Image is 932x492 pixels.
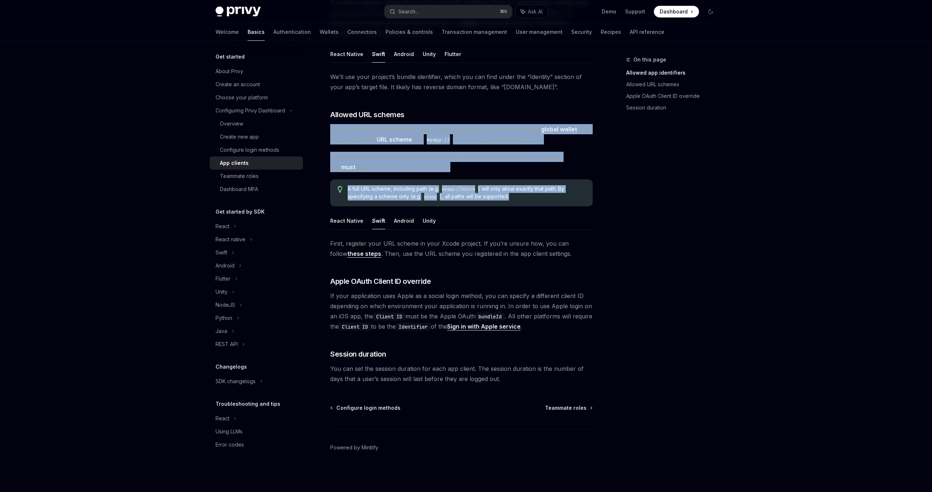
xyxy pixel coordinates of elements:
div: Teammate roles [220,172,258,180]
a: Transaction management [442,23,507,41]
button: Flutter [445,45,461,63]
a: Using LLMs [210,425,303,438]
div: Error codes [216,440,244,449]
span: We’ll use your project’s bundle identifier, which you can find under the “Identity” section of yo... [330,72,593,92]
button: Unity [423,45,436,63]
div: React native [216,235,245,244]
div: Swift [216,248,227,257]
a: Create new app [210,130,303,143]
a: Allowed URL schemes [626,79,722,90]
div: Java [216,327,227,336]
a: Wallets [320,23,339,41]
a: global wallet [541,126,577,133]
button: Android [394,212,414,229]
button: Android [394,45,414,63]
a: Allowed app identifiers [626,67,722,79]
div: Create new app [220,132,259,141]
span: Apple OAuth Client ID override [330,276,431,286]
span: Allowed URL schemes [330,110,404,120]
div: React [216,222,229,231]
a: Dashboard [654,6,699,17]
div: Search... [398,7,419,16]
div: About Privy [216,67,243,76]
button: React Native [330,45,363,63]
div: Choose your platform [216,93,268,102]
code: Client ID [373,313,405,321]
a: Create an account [210,78,303,91]
a: Error codes [210,438,303,451]
span: To use Privy’s social login flows (e.g. Apple, Google, etc.) or integrate with a , you must regis... [330,124,593,144]
div: Flutter [216,274,230,283]
button: Swift [372,45,385,63]
button: Search...⌘K [384,5,512,18]
span: Session duration [330,349,386,359]
code: myapp://shire [439,186,478,193]
a: About Privy [210,65,303,78]
div: SDK changelogs [216,377,256,386]
span: A full URL scheme, including path (e.g. ) will only allow exactly that path. By specifying a sche... [348,185,585,201]
div: Unity [216,287,228,296]
h5: Get started [216,52,245,61]
a: Overview [210,117,303,130]
a: Connectors [347,23,377,41]
div: React [216,414,229,423]
div: Dashboard MFA [220,185,258,194]
button: Toggle dark mode [705,6,716,17]
a: Demo [602,8,616,15]
a: Security [571,23,592,41]
a: Configure login methods [331,404,400,412]
button: Ask AI [516,5,548,18]
h5: Changelogs [216,362,247,371]
a: Recipes [601,23,621,41]
span: An empty list will mean that all redirects coming from URL schemes will be rejected. You register... [330,152,593,172]
a: Support [625,8,645,15]
a: Welcome [216,23,239,41]
span: If your application uses Apple as a social login method, you can specify a different client ID de... [330,291,593,332]
button: Unity [423,212,436,229]
code: bundleId [475,313,505,321]
a: Teammate roles [210,170,303,183]
a: API reference [630,23,664,41]
a: Session duration [626,102,722,114]
button: React Native [330,212,363,229]
div: Android [216,261,234,270]
div: Overview [220,119,243,128]
a: Powered by Mintlify [330,444,378,451]
span: ⌘ K [500,9,508,15]
h5: Troubleshooting and tips [216,400,280,408]
span: Teammate roles [545,404,587,412]
a: Dashboard MFA [210,183,303,196]
span: Ask AI [528,8,542,15]
img: dark logo [216,7,261,17]
div: Using LLMs [216,427,242,436]
span: Dashboard [660,8,688,15]
a: Authentication [273,23,311,41]
a: Apple OAuth Client ID override [626,90,722,102]
a: Policies & controls [386,23,433,41]
div: Configure login methods [220,146,279,154]
code: Client ID [339,323,371,331]
h5: Get started by SDK [216,207,265,216]
a: App clients [210,156,303,170]
svg: Tip [337,186,343,193]
a: Configure login methods [210,143,303,156]
span: On this page [633,55,666,64]
div: NodeJS [216,301,235,309]
button: Swift [372,212,385,229]
a: Basics [248,23,265,41]
span: You can set the session duration for each app client. The session duration is the number of days ... [330,364,593,384]
code: Identifier [396,323,431,331]
strong: URL scheme [377,136,412,143]
div: Create an account [216,80,260,89]
div: App clients [220,159,249,167]
a: Teammate roles [545,404,592,412]
code: myapp:// [424,136,453,144]
a: these steps [347,250,381,258]
strong: must [341,163,355,171]
div: Configuring Privy Dashboard [216,106,285,115]
span: Configure login methods [336,404,400,412]
div: REST API [216,340,238,349]
a: Sign in with Apple service [447,323,521,330]
span: First, register your URL scheme in your Xcode project. If you’re unsure how, you can follow . The... [330,238,593,259]
a: Choose your platform [210,91,303,104]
